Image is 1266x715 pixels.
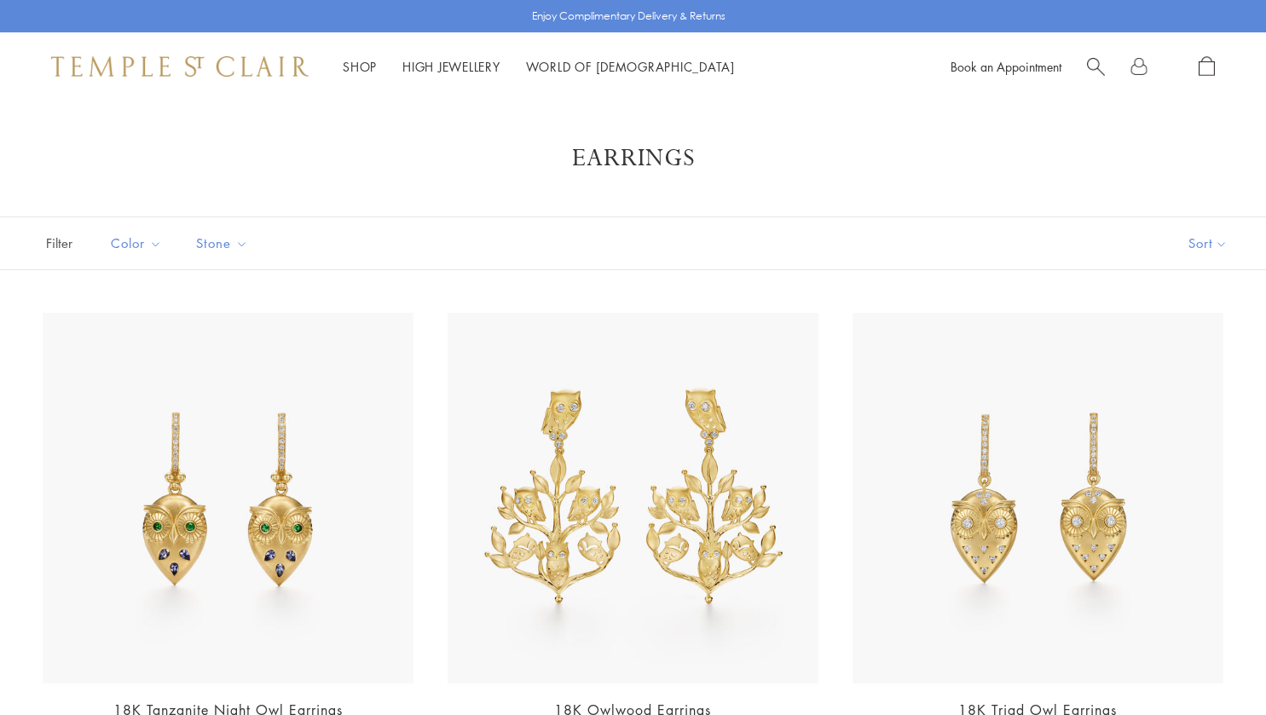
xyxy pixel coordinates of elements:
[526,58,735,75] a: World of [DEMOGRAPHIC_DATA]World of [DEMOGRAPHIC_DATA]
[532,8,725,25] p: Enjoy Complimentary Delivery & Returns
[98,224,175,262] button: Color
[183,224,261,262] button: Stone
[343,56,735,78] nav: Main navigation
[188,233,261,254] span: Stone
[68,143,1198,174] h1: Earrings
[1150,217,1266,269] button: Show sort by
[1087,56,1105,78] a: Search
[1199,56,1215,78] a: Open Shopping Bag
[853,313,1223,683] img: 18K Triad Owl Earrings
[402,58,500,75] a: High JewelleryHigh Jewellery
[951,58,1061,75] a: Book an Appointment
[51,56,309,77] img: Temple St. Clair
[343,58,377,75] a: ShopShop
[43,313,413,683] img: E36887-OWLTZTG
[448,313,818,683] img: 18K Owlwood Earrings
[102,233,175,254] span: Color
